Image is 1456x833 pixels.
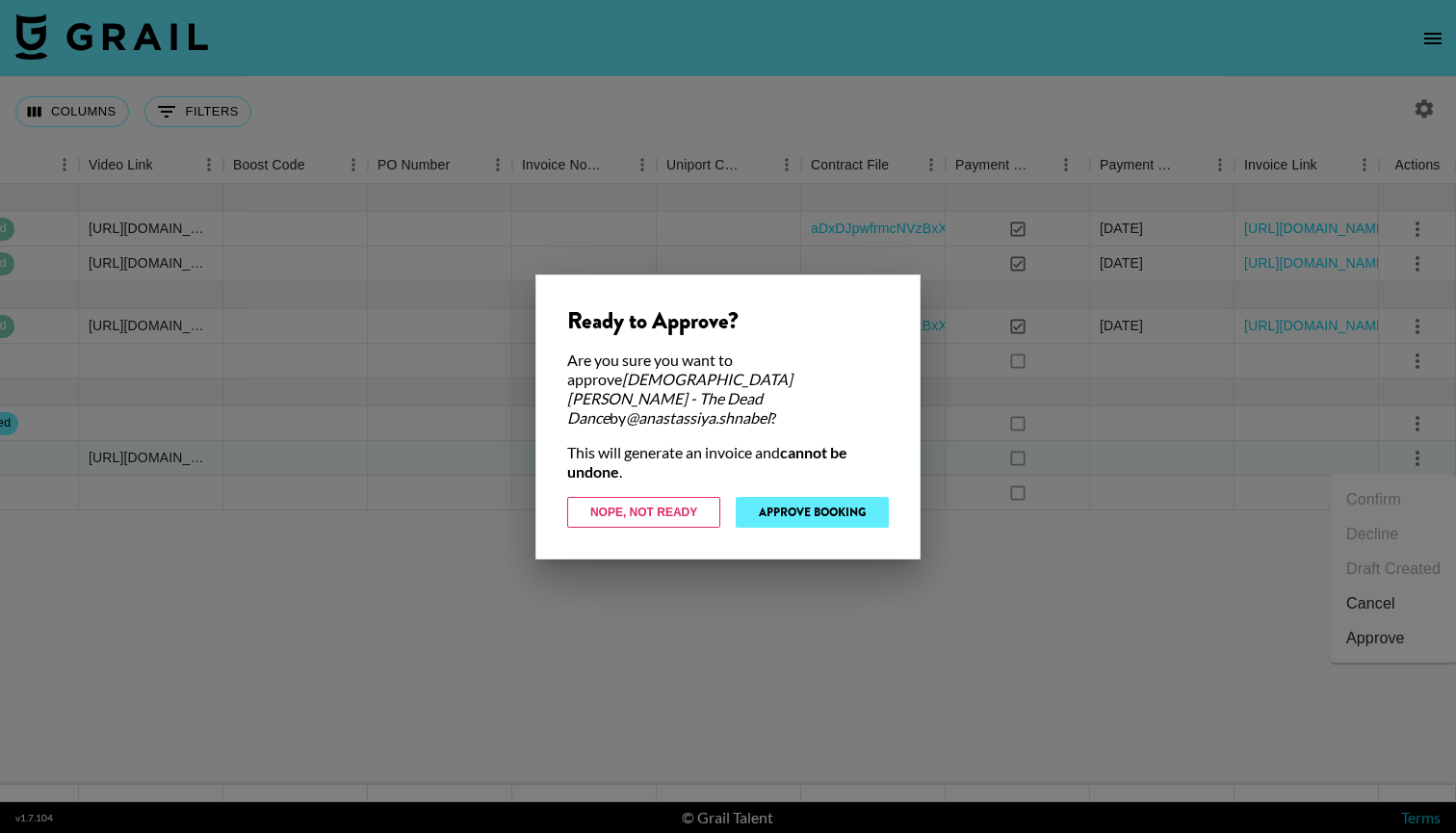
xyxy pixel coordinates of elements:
button: Approve Booking [736,497,889,528]
em: @ anastassiya.shnabel [626,408,770,427]
em: [DEMOGRAPHIC_DATA][PERSON_NAME] - The Dead Dance [567,370,793,427]
div: This will generate an invoice and . [567,443,889,482]
strong: cannot be undone [567,443,847,481]
div: Ready to Approve? [567,306,889,335]
button: Nope, Not Ready [567,497,720,528]
div: Are you sure you want to approve by ? [567,351,889,428]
